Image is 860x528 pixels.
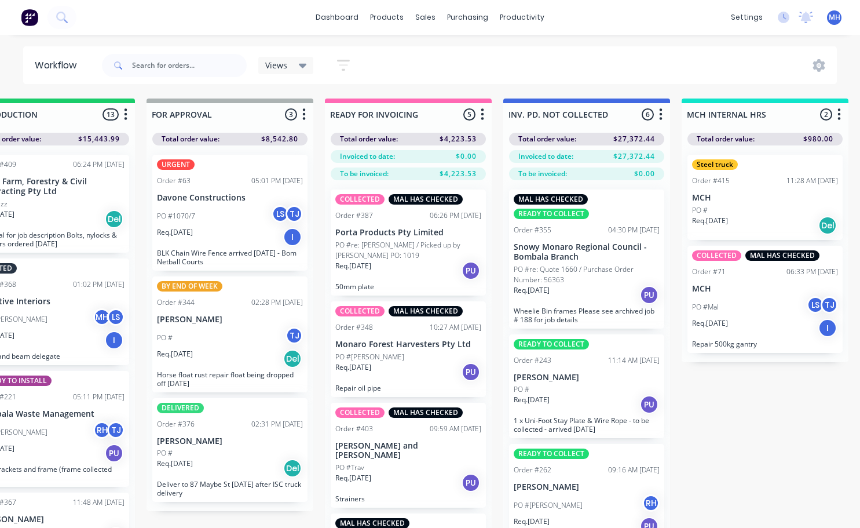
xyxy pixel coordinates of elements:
div: Order #71 [692,267,726,277]
span: To be invoiced: [340,169,389,179]
div: products [364,9,409,26]
p: PO #Trav [335,463,364,473]
p: Req. [DATE] [514,516,550,527]
div: 10:27 AM [DATE] [430,322,481,333]
div: 11:14 AM [DATE] [608,355,660,366]
div: READY TO COLLECT [514,449,589,459]
div: COLLECTEDMAL HAS CHECKEDOrder #34810:27 AM [DATE]Monaro Forest Harvesters Pty LtdPO #[PERSON_NAME... [331,301,486,397]
p: Repair 500kg gantry [692,340,838,348]
div: Order #262 [514,465,551,475]
div: MAL HAS CHECKED [389,407,463,418]
p: Horse float rust repair float being dropped off [DATE] [157,370,303,388]
span: Total order value: [518,134,576,144]
p: Monaro Forest Harvesters Pty Ltd [335,340,481,349]
div: COLLECTED [692,250,741,261]
div: settings [725,9,768,26]
p: PO # [157,333,173,343]
p: Wheelie Bin frames Please see archived job # 188 for job details [514,307,660,324]
div: LS [272,205,289,223]
div: TJ [107,421,125,439]
input: Search for orders... [132,54,247,77]
div: COLLECTEDMAL HAS CHECKEDOrder #7106:33 PM [DATE]MCHPO #MalLSTJReq.[DATE]IRepair 500kg gantry [687,246,843,353]
div: Order #403 [335,424,373,434]
div: PU [462,474,480,492]
p: [PERSON_NAME] [157,436,303,446]
p: PO #[PERSON_NAME] [514,500,583,511]
div: MAL HAS CHECKED [514,194,588,205]
p: PO #re: [PERSON_NAME] / Picked up by [PERSON_NAME] PO: 1019 [335,240,481,261]
div: TJ [286,205,303,223]
div: Order #348 [335,322,373,333]
div: 06:33 PM [DATE] [786,267,838,277]
p: Req. [DATE] [335,261,371,271]
div: COLLECTED [335,194,385,205]
img: Factory [21,9,38,26]
p: [PERSON_NAME] [514,482,660,492]
p: PO # [692,205,708,216]
div: MAL HAS CHECKED [745,250,819,261]
div: sales [409,9,441,26]
p: PO #1070/7 [157,211,195,221]
p: [PERSON_NAME] [514,373,660,383]
p: Req. [DATE] [157,227,193,238]
p: Req. [DATE] [335,473,371,483]
span: Invoiced to date: [518,151,573,162]
div: Workflow [35,59,82,72]
div: Del [283,459,302,478]
div: Order #243 [514,355,551,366]
div: PU [462,363,480,381]
div: MAL HAS CHECKEDREADY TO COLLECTOrder #35504:30 PM [DATE]Snowy Monaro Regional Council - Bombala B... [509,190,664,329]
div: DELIVEREDOrder #37602:31 PM [DATE][PERSON_NAME]PO #Req.[DATE]DelDeliver to 87 Maybe St [DATE] aft... [152,398,308,502]
p: Repair oil pipe [335,384,481,392]
div: PU [105,444,123,463]
div: URGENTOrder #6305:01 PM [DATE]Davone ConstructionsPO #1070/7LSTJReq.[DATE]IBLK Chain Wire Fence a... [152,155,308,271]
div: Order #376 [157,419,195,429]
div: PU [640,286,658,304]
div: RH [93,421,111,439]
div: RH [642,494,660,512]
div: I [283,228,302,246]
span: Invoiced to date: [340,151,395,162]
p: PO # [514,384,529,395]
span: $27,372.44 [613,151,655,162]
span: $0.00 [634,169,655,179]
div: Steel truckOrder #41511:28 AM [DATE]MCHPO #Req.[DATE]Del [687,155,843,240]
p: [PERSON_NAME] and [PERSON_NAME] [335,441,481,461]
div: COLLECTEDMAL HAS CHECKEDOrder #40309:59 AM [DATE][PERSON_NAME] and [PERSON_NAME]PO #TravReq.[DATE... [331,403,486,508]
p: 50mm plate [335,282,481,291]
div: MH [93,308,111,326]
p: MCH [692,193,838,203]
p: Req. [DATE] [692,318,728,329]
div: I [818,319,837,337]
p: Req. [DATE] [157,458,193,469]
p: 1 x Uni-Foot Stay Plate & Wire Rope - to be collected - arrived [DATE] [514,416,660,434]
span: $27,372.44 [613,134,655,144]
div: purchasing [441,9,494,26]
div: READY TO COLLECTOrder #24311:14 AM [DATE][PERSON_NAME]PO #Req.[DATE]PU1 x Uni-Foot Stay Plate & W... [509,334,664,439]
span: $15,443.99 [78,134,120,144]
p: Strainers [335,494,481,503]
div: Order #344 [157,297,195,308]
div: 04:30 PM [DATE] [608,225,660,235]
span: $980.00 [803,134,833,144]
div: 11:28 AM [DATE] [786,176,838,186]
div: 06:24 PM [DATE] [73,159,125,170]
div: COLLECTED [335,306,385,316]
p: Req. [DATE] [157,349,193,359]
div: I [105,331,123,349]
div: 02:28 PM [DATE] [251,297,303,308]
span: $0.00 [456,151,477,162]
div: Steel truck [692,159,738,170]
div: DELIVERED [157,403,204,413]
div: TJ [286,327,303,344]
div: Order #355 [514,225,551,235]
div: productivity [494,9,550,26]
span: Views [265,59,287,71]
span: $4,223.53 [440,169,477,179]
p: PO #re: Quote 1660 / Purchase Order Number: 56363 [514,264,660,285]
p: Req. [DATE] [692,216,728,226]
div: 02:31 PM [DATE] [251,419,303,429]
div: PU [640,395,658,414]
p: Snowy Monaro Regional Council - Bombala Branch [514,242,660,262]
div: 11:48 AM [DATE] [73,497,125,508]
